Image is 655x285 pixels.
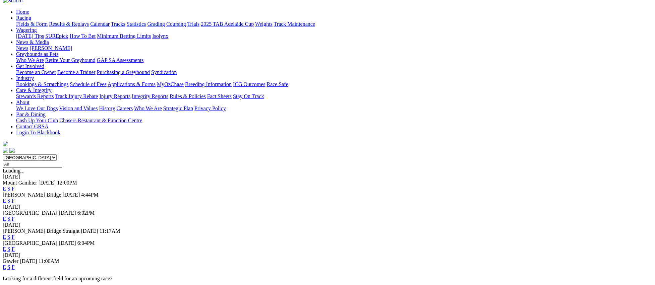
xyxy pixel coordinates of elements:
[187,21,199,27] a: Trials
[233,81,265,87] a: ICG Outcomes
[207,93,232,99] a: Fact Sheets
[7,264,10,270] a: S
[12,198,15,204] a: F
[29,45,72,51] a: [PERSON_NAME]
[97,69,150,75] a: Purchasing a Greyhound
[151,69,177,75] a: Syndication
[108,81,156,87] a: Applications & Forms
[81,228,98,234] span: [DATE]
[3,186,6,192] a: E
[16,15,31,21] a: Racing
[3,148,8,153] img: facebook.svg
[45,57,96,63] a: Retire Your Greyhound
[45,33,68,39] a: SUREpick
[127,21,146,27] a: Statistics
[16,81,68,87] a: Bookings & Scratchings
[111,21,125,27] a: Tracks
[49,21,89,27] a: Results & Replays
[3,204,652,210] div: [DATE]
[99,93,130,99] a: Injury Reports
[16,118,58,123] a: Cash Up Your Club
[20,258,37,264] span: [DATE]
[16,75,34,81] a: Industry
[7,216,10,222] a: S
[16,45,652,51] div: News & Media
[16,21,48,27] a: Fields & Form
[163,105,193,111] a: Strategic Plan
[152,33,168,39] a: Isolynx
[16,105,58,111] a: We Love Our Dogs
[12,246,15,252] a: F
[99,105,115,111] a: History
[16,57,652,63] div: Greyhounds as Pets
[16,130,60,135] a: Login To Blackbook
[77,210,95,216] span: 6:02PM
[9,148,15,153] img: twitter.svg
[16,27,37,33] a: Wagering
[3,228,79,234] span: [PERSON_NAME] Bridge Straight
[3,240,57,246] span: [GEOGRAPHIC_DATA]
[16,118,652,124] div: Bar & Dining
[3,168,24,173] span: Loading...
[12,186,15,192] a: F
[147,21,165,27] a: Grading
[166,21,186,27] a: Coursing
[266,81,288,87] a: Race Safe
[255,21,273,27] a: Weights
[59,240,76,246] span: [DATE]
[116,105,133,111] a: Careers
[3,246,6,252] a: E
[59,210,76,216] span: [DATE]
[16,33,44,39] a: [DATE] Tips
[194,105,226,111] a: Privacy Policy
[7,186,10,192] a: S
[63,192,80,198] span: [DATE]
[16,99,29,105] a: About
[3,216,6,222] a: E
[3,198,6,204] a: E
[97,57,144,63] a: GAP SA Assessments
[7,234,10,240] a: S
[274,21,315,27] a: Track Maintenance
[59,105,98,111] a: Vision and Values
[7,246,10,252] a: S
[39,258,59,264] span: 11:00AM
[70,81,106,87] a: Schedule of Fees
[16,21,652,27] div: Racing
[3,252,652,258] div: [DATE]
[16,39,49,45] a: News & Media
[12,216,15,222] a: F
[185,81,232,87] a: Breeding Information
[16,63,44,69] a: Get Involved
[3,264,6,270] a: E
[16,81,652,87] div: Industry
[3,192,61,198] span: [PERSON_NAME] Bridge
[3,180,37,186] span: Mount Gambier
[16,45,28,51] a: News
[16,51,58,57] a: Greyhounds as Pets
[16,124,48,129] a: Contact GRSA
[3,258,18,264] span: Gawler
[201,21,254,27] a: 2025 TAB Adelaide Cup
[3,222,652,228] div: [DATE]
[16,9,29,15] a: Home
[97,33,151,39] a: Minimum Betting Limits
[16,105,652,112] div: About
[170,93,206,99] a: Rules & Policies
[16,112,46,117] a: Bar & Dining
[55,93,98,99] a: Track Injury Rebate
[132,93,168,99] a: Integrity Reports
[77,240,95,246] span: 6:04PM
[70,33,96,39] a: How To Bet
[59,118,142,123] a: Chasers Restaurant & Function Centre
[12,264,15,270] a: F
[16,93,652,99] div: Care & Integrity
[3,276,652,282] p: Looking for a different field for an upcoming race?
[3,174,652,180] div: [DATE]
[16,93,54,99] a: Stewards Reports
[7,198,10,204] a: S
[39,180,56,186] span: [DATE]
[16,69,56,75] a: Become an Owner
[3,141,8,146] img: logo-grsa-white.png
[233,93,264,99] a: Stay On Track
